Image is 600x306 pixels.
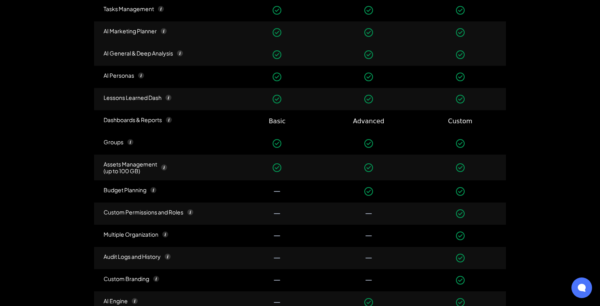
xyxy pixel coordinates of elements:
div: Multiple Organization [104,231,158,238]
div: Basic [269,117,285,126]
div: Groups [104,139,123,145]
div: Audit Logs and History [104,253,161,260]
div: Tasks Management [104,6,154,12]
div: Advanced [353,117,384,126]
div: AI Marketing Planner [104,28,157,34]
div: Custom [448,117,472,126]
